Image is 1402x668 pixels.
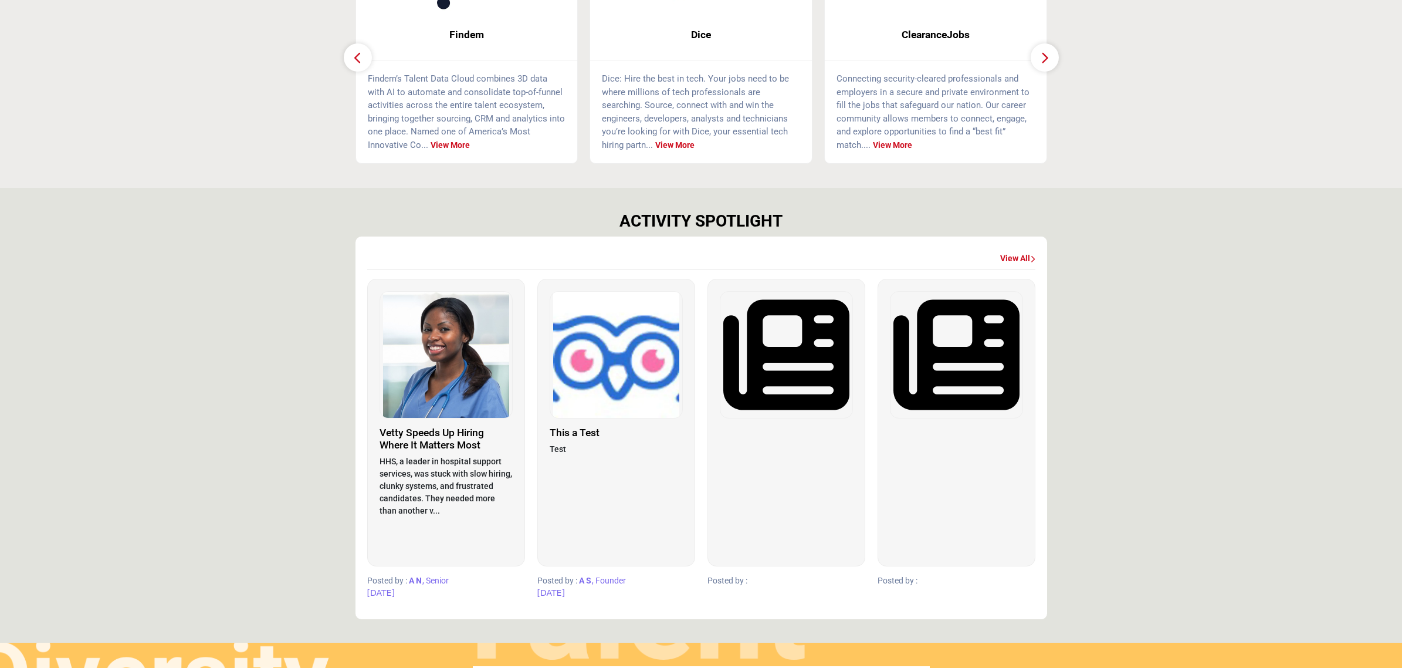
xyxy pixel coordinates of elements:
a: View All [1000,253,1035,265]
img: Placeholder image, click to view details [720,292,852,418]
img: Logo of Automation Test Company 20, click to view details [550,292,682,418]
a: ClearanceJobs [825,19,1047,50]
span: ... [863,140,871,150]
p: Dice: Hire the best in tech. Your jobs need to be where millions of tech professionals are search... [602,72,800,151]
span: S [586,576,591,585]
p: Findem’s Talent Data Cloud combines 3D data with AI to automate and consolidate top-of-funnel act... [368,72,566,151]
b: Findem [374,19,560,50]
a: Findem [356,19,578,50]
a: View More [655,140,695,150]
img: Placeholder image, click to view details [890,292,1022,418]
span: A [409,576,414,585]
img: Logo of Vetty, click to view details [380,292,512,418]
p: Posted by : [537,575,695,587]
a: Dice [590,19,812,50]
p: HHS, a leader in hospital support services, was stuck with slow hiring, clunky systems, and frust... [380,456,513,517]
span: ClearanceJobs [842,27,1029,42]
p: Posted by : [367,575,525,587]
span: , Senior [422,576,449,585]
a: View More [431,140,470,150]
b: ClearanceJobs [842,19,1029,50]
span: Findem [374,27,560,42]
span: ... [421,140,428,150]
p: Posted by : [707,575,865,587]
span: N [416,576,422,585]
h3: This a Test [550,427,683,439]
p: Posted by : [878,575,1035,587]
span: [DATE] [537,588,565,598]
a: View More [873,140,912,150]
p: Test [550,443,683,456]
span: ... [646,140,653,150]
span: [DATE] [367,588,395,598]
h3: Vetty Speeds Up Hiring Where It Matters Most [380,427,513,451]
b: Dice [608,19,794,50]
h2: ACTIVITY SPOTLIGHT [619,211,783,231]
p: Connecting security-cleared professionals and employers in a secure and private environment to fi... [837,72,1035,151]
span: Dice [608,27,794,42]
span: A [579,576,584,585]
span: , Founder [592,576,626,585]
